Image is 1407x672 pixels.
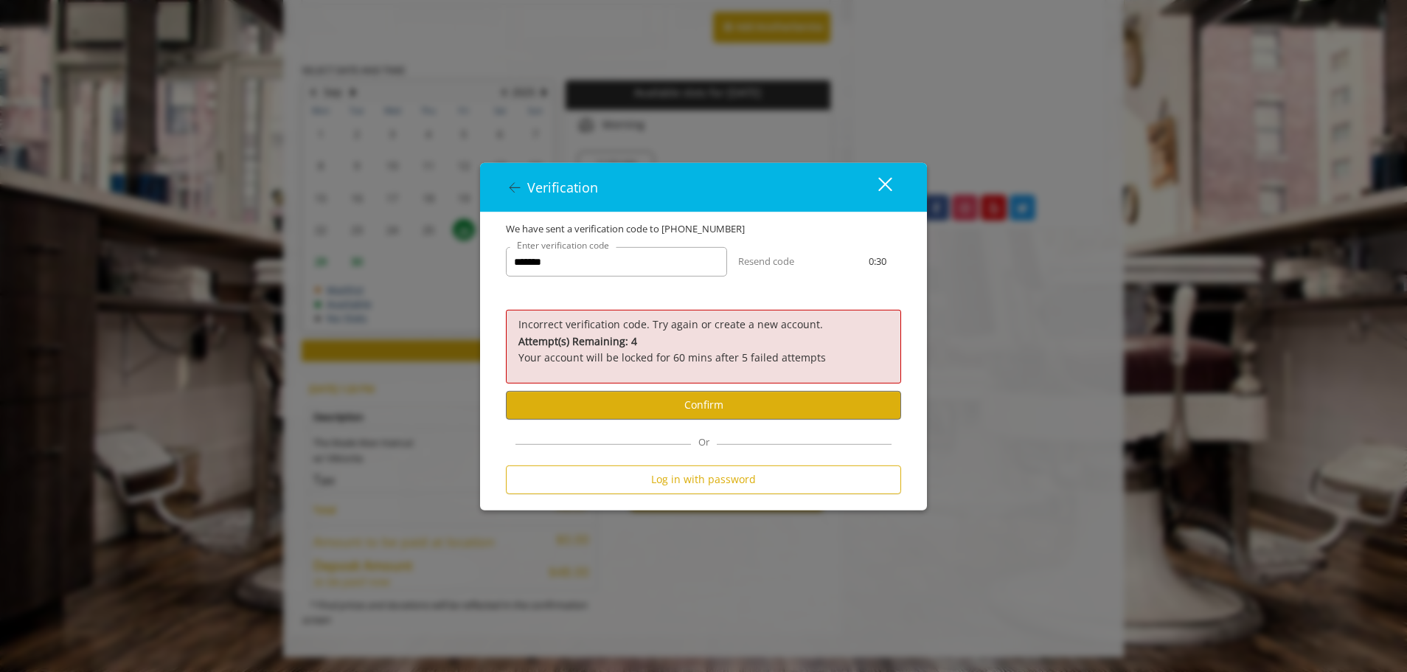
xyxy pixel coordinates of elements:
p: Your account will be locked for 60 mins after 5 failed attempts [518,333,889,367]
button: close dialog [851,172,901,202]
b: Attempt(s) Remaining: 4 [518,334,637,348]
button: Log in with password [506,465,901,493]
span: Or [691,434,717,448]
div: close dialog [861,176,891,198]
span: Verification [527,178,598,195]
span: Incorrect verification code. Try again or create a new account. [518,317,823,331]
button: Confirm [506,390,901,419]
input: verificationCodeText [506,247,727,277]
div: We have sent a verification code to [PHONE_NUMBER] [495,221,912,236]
label: Enter verification code [510,238,616,252]
div: 0:30 [843,254,912,269]
button: Resend code [738,254,794,269]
